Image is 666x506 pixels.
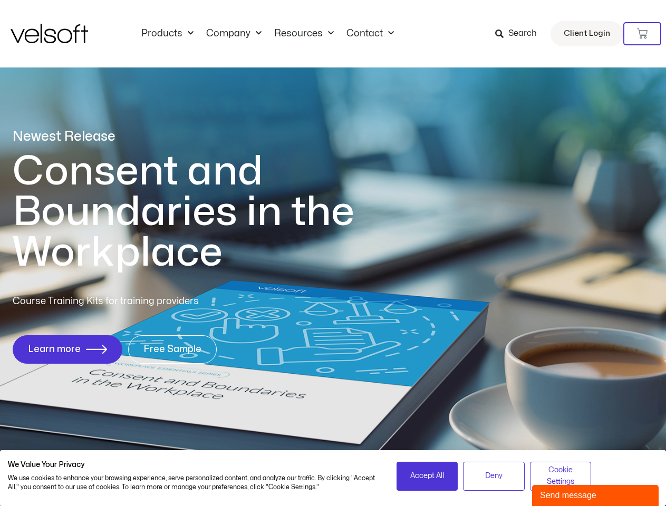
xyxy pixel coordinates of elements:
h1: Consent and Boundaries in the Workplace [13,151,398,273]
iframe: chat widget [532,483,661,506]
a: Search [495,25,544,43]
a: ContactMenu Toggle [340,28,400,40]
span: Search [508,27,537,41]
span: Learn more [28,344,81,355]
button: Accept all cookies [397,462,458,491]
a: Learn more [13,335,122,364]
h2: We Value Your Privacy [8,460,381,470]
span: Accept All [410,470,444,482]
a: ProductsMenu Toggle [135,28,200,40]
span: Deny [485,470,503,482]
button: Deny all cookies [463,462,525,491]
span: Client Login [564,27,610,41]
a: Free Sample [128,335,217,364]
a: ResourcesMenu Toggle [268,28,340,40]
button: Adjust cookie preferences [530,462,592,491]
p: Newest Release [13,128,398,146]
img: Velsoft Training Materials [11,24,88,43]
a: CompanyMenu Toggle [200,28,268,40]
p: Course Training Kits for training providers [13,294,275,309]
p: We use cookies to enhance your browsing experience, serve personalized content, and analyze our t... [8,474,381,492]
span: Free Sample [143,344,201,355]
a: Client Login [551,21,623,46]
nav: Menu [135,28,400,40]
span: Cookie Settings [537,464,585,488]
